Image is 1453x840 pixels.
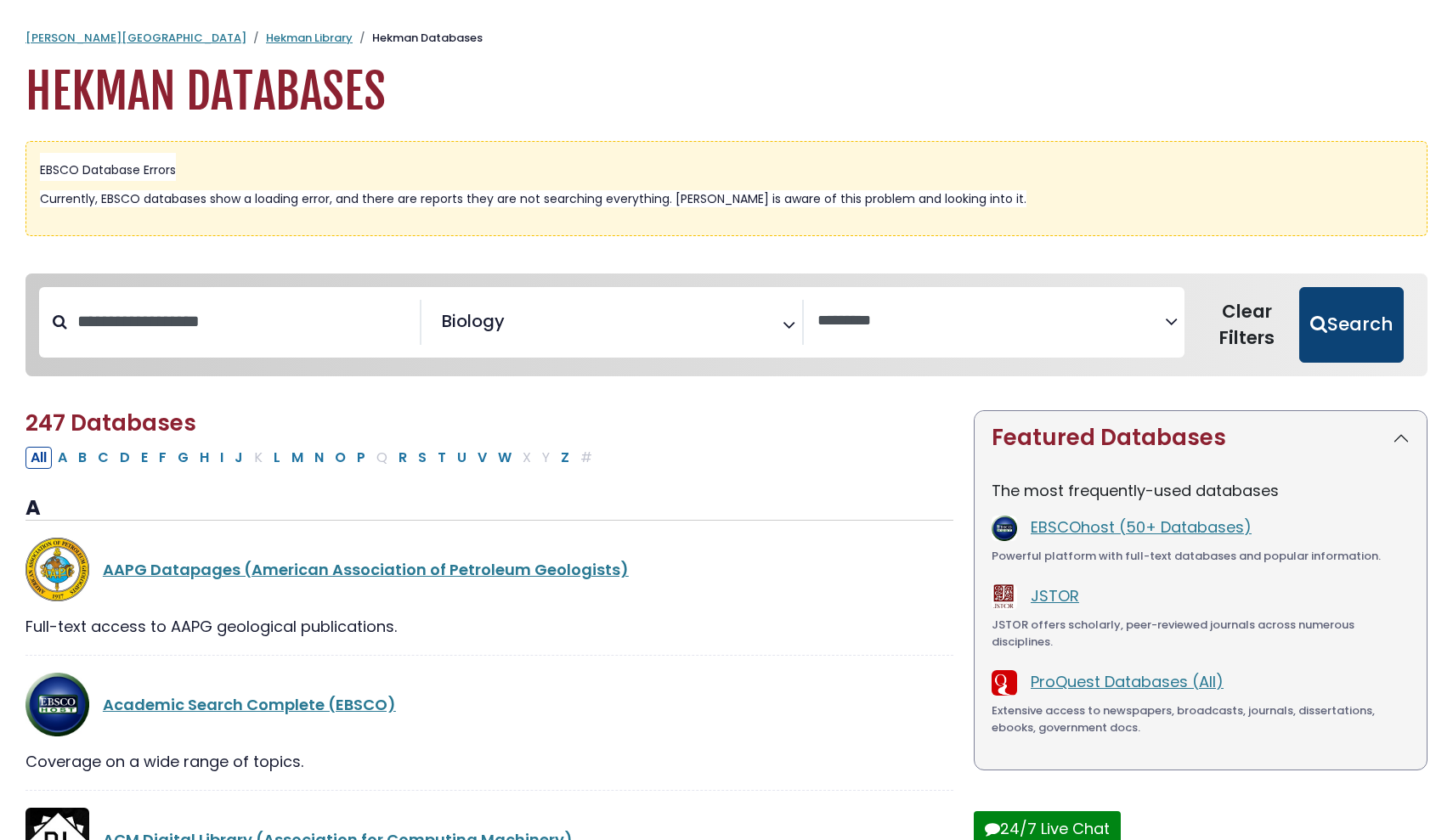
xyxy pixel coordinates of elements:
button: Filter Results G [172,447,194,469]
button: Filter Results M [286,447,308,469]
div: Full-text access to AAPG geological publications. [25,615,953,638]
button: Filter Results L [269,447,286,469]
button: Filter Results R [393,447,412,469]
button: Filter Results S [413,447,432,469]
div: Alpha-list to filter by first letter of database name [25,446,599,467]
h1: Hekman Databases [25,64,1428,121]
button: Submit for Search Results [1299,287,1404,364]
span: Biology [442,308,505,334]
li: Biology [435,308,505,334]
button: Filter Results J [229,447,248,469]
h3: A [25,496,953,521]
a: Hekman Library [266,30,353,46]
a: AAPG Datapages (American Association of Petroleum Geologists) [103,559,629,580]
button: All [25,447,52,469]
button: Filter Results T [433,447,451,469]
div: Powerful platform with full-text databases and popular information. [992,548,1410,565]
span: EBSCO Database Errors [40,161,176,178]
button: Clear Filters [1195,287,1299,364]
button: Filter Results H [195,447,214,469]
button: Filter Results B [73,447,92,469]
button: Filter Results A [53,447,72,469]
button: Filter Results I [215,447,229,469]
p: The most frequently-used databases [992,479,1410,502]
button: Filter Results C [93,447,114,469]
textarea: Search [817,313,1165,330]
span: 247 Databases [25,408,196,438]
button: Featured Databases [975,411,1427,465]
a: Academic Search Complete (EBSCO) [103,694,396,715]
button: Filter Results N [309,447,329,469]
div: Extensive access to newspapers, broadcasts, journals, dissertations, ebooks, government docs. [992,702,1410,736]
button: Filter Results P [352,447,370,469]
div: Coverage on a wide range of topics. [25,750,953,773]
button: Filter Results W [493,447,517,469]
button: Filter Results Z [556,447,574,469]
div: JSTOR offers scholarly, peer-reviewed journals across numerous disciplines. [992,617,1410,650]
button: Filter Results O [330,447,351,469]
button: Filter Results U [452,447,472,469]
a: JSTOR [1031,585,1079,606]
li: Hekman Databases [353,30,483,47]
span: Currently, EBSCO databases show a loading error, and there are reports they are not searching eve... [40,190,1026,207]
button: Filter Results V [472,447,492,469]
a: [PERSON_NAME][GEOGRAPHIC_DATA] [25,30,246,46]
nav: Search filters [25,273,1428,377]
a: EBSCOhost (50+ Databases) [1031,516,1252,538]
textarea: Search [508,318,520,335]
button: Filter Results E [136,447,153,469]
button: Filter Results F [154,447,172,469]
button: Filter Results D [115,447,135,469]
a: ProQuest Databases (All) [1031,671,1224,692]
nav: breadcrumb [25,30,1428,47]
input: Search database by title or keyword [67,307,420,335]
